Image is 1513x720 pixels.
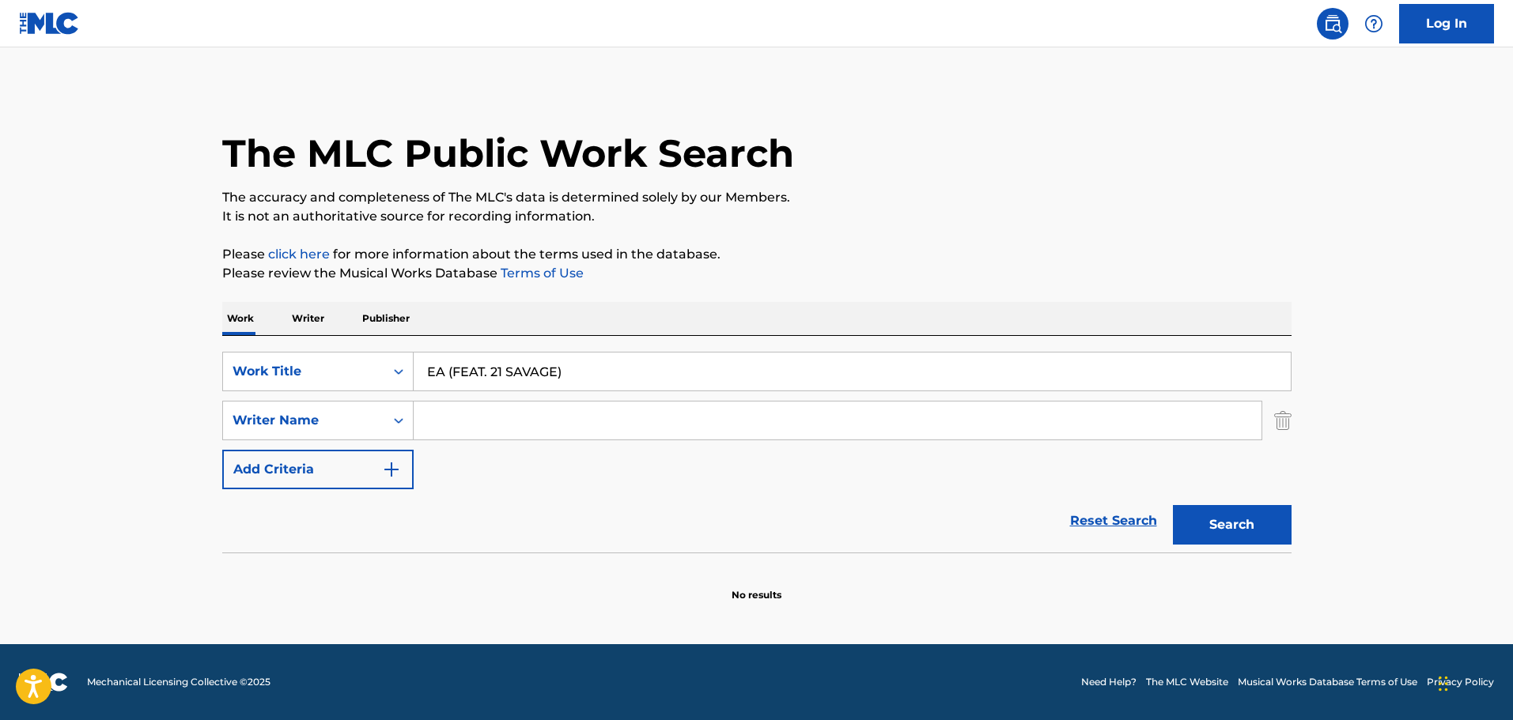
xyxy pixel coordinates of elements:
a: Reset Search [1062,503,1165,538]
iframe: Chat Widget [1434,644,1513,720]
div: Writer Name [233,411,375,430]
img: MLC Logo [19,12,80,35]
img: 9d2ae6d4665cec9f34b9.svg [382,460,401,479]
p: The accuracy and completeness of The MLC's data is determined solely by our Members. [222,188,1292,207]
p: Work [222,302,259,335]
a: Terms of Use [497,266,584,281]
img: search [1323,14,1342,33]
a: Musical Works Database Terms of Use [1238,675,1417,689]
p: Please review the Musical Works Database [222,264,1292,283]
form: Search Form [222,352,1292,552]
button: Add Criteria [222,450,414,489]
img: logo [19,673,68,692]
a: click here [268,247,330,262]
img: help [1364,14,1383,33]
a: The MLC Website [1146,675,1228,689]
div: Work Title [233,362,375,381]
a: Need Help? [1081,675,1137,689]
a: Privacy Policy [1427,675,1494,689]
p: Please for more information about the terms used in the database. [222,245,1292,264]
p: No results [732,569,781,602]
p: It is not an authoritative source for recording information. [222,207,1292,226]
a: Public Search [1317,8,1348,40]
p: Publisher [357,302,414,335]
p: Writer [287,302,329,335]
div: Drag [1439,660,1448,707]
a: Log In [1399,4,1494,43]
button: Search [1173,505,1292,545]
h1: The MLC Public Work Search [222,130,794,177]
div: Help [1358,8,1390,40]
img: Delete Criterion [1274,401,1292,440]
span: Mechanical Licensing Collective © 2025 [87,675,270,689]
